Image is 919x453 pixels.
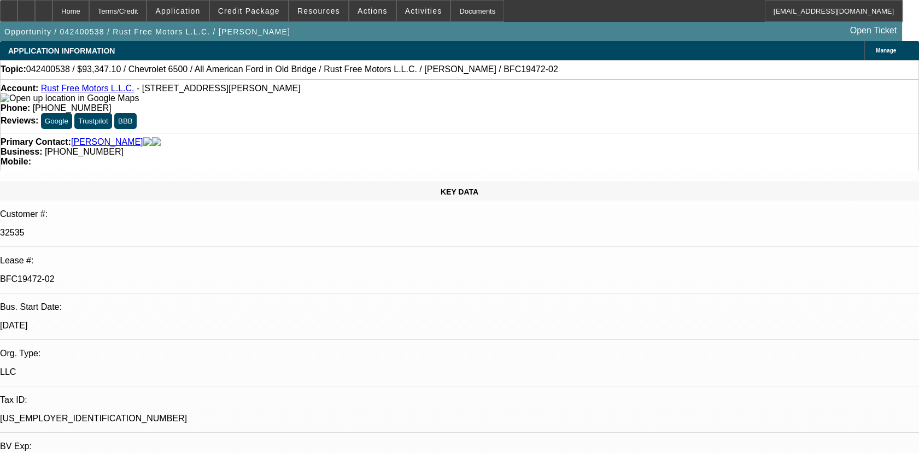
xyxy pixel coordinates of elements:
span: - [STREET_ADDRESS][PERSON_NAME] [137,84,301,93]
span: Credit Package [218,7,280,15]
img: facebook-icon.png [143,137,152,147]
span: Actions [358,7,388,15]
img: linkedin-icon.png [152,137,161,147]
span: 042400538 / $93,347.10 / Chevrolet 6500 / All American Ford in Old Bridge / Rust Free Motors L.L.... [26,64,558,74]
span: [PHONE_NUMBER] [33,103,112,113]
strong: Topic: [1,64,26,74]
button: Application [147,1,208,21]
span: Manage [876,48,896,54]
span: KEY DATA [441,187,478,196]
span: Resources [297,7,340,15]
strong: Mobile: [1,157,31,166]
a: [PERSON_NAME] [71,137,143,147]
button: Resources [289,1,348,21]
a: Rust Free Motors L.L.C. [41,84,134,93]
button: Credit Package [210,1,288,21]
a: View Google Maps [1,93,139,103]
span: [PHONE_NUMBER] [45,147,124,156]
span: Application [155,7,200,15]
strong: Reviews: [1,116,38,125]
button: BBB [114,113,137,129]
strong: Primary Contact: [1,137,71,147]
button: Actions [349,1,396,21]
button: Trustpilot [74,113,112,129]
strong: Business: [1,147,42,156]
strong: Account: [1,84,38,93]
span: APPLICATION INFORMATION [8,46,115,55]
img: Open up location in Google Maps [1,93,139,103]
strong: Phone: [1,103,30,113]
span: Activities [405,7,442,15]
span: Opportunity / 042400538 / Rust Free Motors L.L.C. / [PERSON_NAME] [4,27,290,36]
button: Activities [397,1,450,21]
a: Open Ticket [846,21,901,40]
button: Google [41,113,72,129]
